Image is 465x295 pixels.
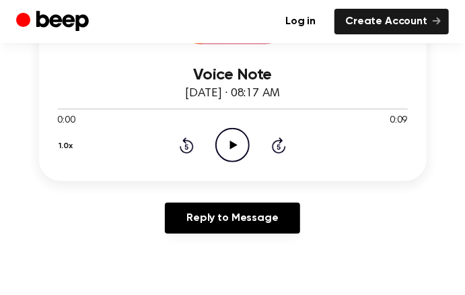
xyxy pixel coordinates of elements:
a: Beep [16,9,92,35]
span: 0:09 [390,114,407,128]
a: Log in [275,9,326,34]
button: 1.0x [58,135,79,158]
a: Reply to Message [165,203,299,234]
h3: Voice Note [58,66,408,84]
span: [DATE] · 08:17 AM [185,88,279,100]
span: 0:00 [58,114,75,128]
a: Create Account [334,9,449,34]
